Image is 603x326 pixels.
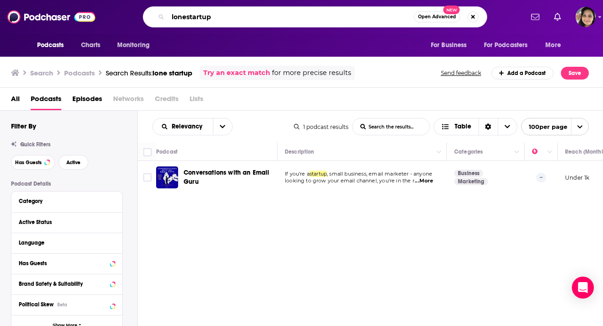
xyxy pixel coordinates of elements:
[203,68,270,78] a: Try an exact match
[19,278,115,289] button: Brand Safety & Suitability
[536,173,546,182] p: --
[20,141,50,148] span: Quick Filters
[7,8,95,26] img: Podchaser - Follow, Share and Rate Podcasts
[19,299,115,310] button: Political SkewBeta
[143,6,487,27] div: Search podcasts, credits, & more...
[152,69,192,77] span: lone startup
[544,147,555,158] button: Column Actions
[532,146,545,157] div: Power Score
[30,69,53,77] h3: Search
[19,260,107,267] div: Has Guests
[550,9,565,25] a: Show notifications dropdown
[294,123,348,130] div: 1 podcast results
[565,174,589,182] p: Under 1k
[19,195,115,207] button: Category
[418,15,456,19] span: Open Advanced
[511,147,522,158] button: Column Actions
[414,11,460,22] button: Open AdvancedNew
[491,67,554,80] a: Add a Podcast
[11,122,36,130] h2: Filter By
[19,257,115,269] button: Has Guests
[190,91,203,110] span: Lists
[143,173,152,182] span: Toggle select row
[478,37,541,54] button: open menu
[434,147,445,158] button: Column Actions
[19,219,109,225] div: Active Status
[113,91,144,110] span: Networks
[19,198,109,204] div: Category
[64,69,95,77] h3: Podcasts
[285,171,310,177] span: If you're a
[285,146,314,157] div: Description
[111,37,162,54] button: open menu
[434,118,517,135] button: Choose View
[172,123,206,130] span: Relevancy
[156,146,178,157] div: Podcast
[522,120,567,134] span: 100 per page
[572,277,594,299] div: Open Intercom Messenger
[310,171,327,177] span: startup
[31,91,61,110] a: Podcasts
[19,240,109,246] div: Language
[213,118,232,135] button: open menu
[155,91,179,110] span: Credits
[327,171,432,177] span: , small business, email marketer - anyone
[478,118,498,135] div: Sort Direction
[454,170,483,177] a: Business
[11,91,20,110] a: All
[285,177,414,184] span: looking to grow your email channel, you're in the r
[184,169,270,186] span: Conversations with an Email Guru
[576,7,596,27] span: Logged in as shelbyjanner
[15,160,42,165] span: Has Guests
[443,5,460,14] span: New
[19,281,107,287] div: Brand Safety & Suitability
[527,9,543,25] a: Show notifications dropdown
[545,39,561,52] span: More
[484,39,528,52] span: For Podcasters
[561,67,589,80] button: Save
[75,37,106,54] a: Charts
[454,178,488,185] a: Marketing
[576,7,596,27] button: Show profile menu
[66,160,81,165] span: Active
[424,37,478,54] button: open menu
[438,69,484,77] button: Send feedback
[415,177,433,185] span: ...More
[72,91,102,110] a: Episodes
[19,237,115,248] button: Language
[11,155,55,170] button: Has Guests
[117,39,150,52] span: Monitoring
[153,123,213,130] button: open menu
[521,118,589,135] button: open menu
[576,7,596,27] img: User Profile
[431,39,467,52] span: For Business
[168,10,414,24] input: Search podcasts, credits, & more...
[539,37,572,54] button: open menu
[106,69,192,77] a: Search Results:lone startup
[19,216,115,228] button: Active Status
[11,181,123,187] p: Podcast Details
[31,37,76,54] button: open menu
[272,68,351,78] span: for more precise results
[455,123,471,130] span: Table
[59,155,88,170] button: Active
[81,39,101,52] span: Charts
[152,118,233,135] h2: Choose List sort
[37,39,64,52] span: Podcasts
[454,146,483,157] div: Categories
[106,69,192,77] div: Search Results:
[184,168,274,187] a: Conversations with an Email Guru
[156,166,178,188] img: Conversations with an Email Guru
[57,302,67,308] div: Beta
[19,301,54,308] span: Political Skew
